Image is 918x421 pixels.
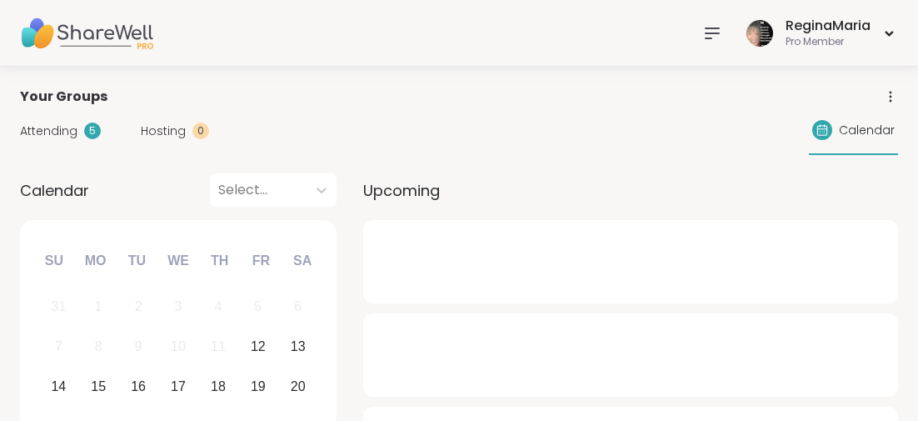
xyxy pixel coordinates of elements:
div: Not available Saturday, September 6th, 2025 [280,289,316,325]
div: We [160,243,197,279]
div: 7 [55,335,62,358]
div: Not available Wednesday, September 10th, 2025 [161,329,197,365]
div: Choose Friday, September 12th, 2025 [240,329,276,365]
div: 10 [171,335,186,358]
div: Choose Tuesday, September 16th, 2025 [121,369,157,405]
div: Not available Tuesday, September 2nd, 2025 [121,289,157,325]
div: Not available Sunday, September 7th, 2025 [41,329,77,365]
div: Th [202,243,238,279]
span: Calendar [20,179,89,202]
div: Fr [242,243,279,279]
div: 6 [294,295,302,318]
div: 14 [51,375,66,398]
div: Choose Sunday, September 14th, 2025 [41,369,77,405]
div: Choose Thursday, September 18th, 2025 [201,369,237,405]
div: 18 [211,375,226,398]
div: Choose Monday, September 15th, 2025 [81,369,117,405]
div: ReginaMaria [786,17,871,35]
span: Upcoming [363,179,440,202]
div: 12 [251,335,266,358]
div: 20 [291,375,306,398]
div: Tu [118,243,155,279]
div: 17 [171,375,186,398]
div: 1 [95,295,102,318]
div: 3 [175,295,182,318]
span: Calendar [839,122,895,139]
span: Hosting [141,123,186,140]
div: Choose Saturday, September 20th, 2025 [280,369,316,405]
span: Attending [20,123,77,140]
div: 19 [251,375,266,398]
div: 15 [91,375,106,398]
img: ReginaMaria [746,20,773,47]
div: Not available Wednesday, September 3rd, 2025 [161,289,197,325]
img: ShareWell Nav Logo [20,4,153,63]
div: 5 [254,295,262,318]
div: Choose Saturday, September 13th, 2025 [280,329,316,365]
div: Mo [77,243,113,279]
div: Pro Member [786,35,871,49]
div: Sa [284,243,321,279]
div: 0 [192,123,209,139]
div: Not available Friday, September 5th, 2025 [240,289,276,325]
div: 4 [214,295,222,318]
div: 31 [51,295,66,318]
div: Choose Friday, September 19th, 2025 [240,369,276,405]
div: Not available Thursday, September 4th, 2025 [201,289,237,325]
div: Not available Sunday, August 31st, 2025 [41,289,77,325]
div: Not available Monday, September 1st, 2025 [81,289,117,325]
div: Not available Thursday, September 11th, 2025 [201,329,237,365]
span: Your Groups [20,87,107,107]
div: 16 [131,375,146,398]
div: 2 [135,295,142,318]
div: Not available Monday, September 8th, 2025 [81,329,117,365]
div: Choose Wednesday, September 17th, 2025 [161,369,197,405]
div: 11 [211,335,226,358]
div: 8 [95,335,102,358]
div: 5 [84,123,101,139]
div: 13 [291,335,306,358]
div: Su [36,243,72,279]
div: Not available Tuesday, September 9th, 2025 [121,329,157,365]
div: 9 [135,335,142,358]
